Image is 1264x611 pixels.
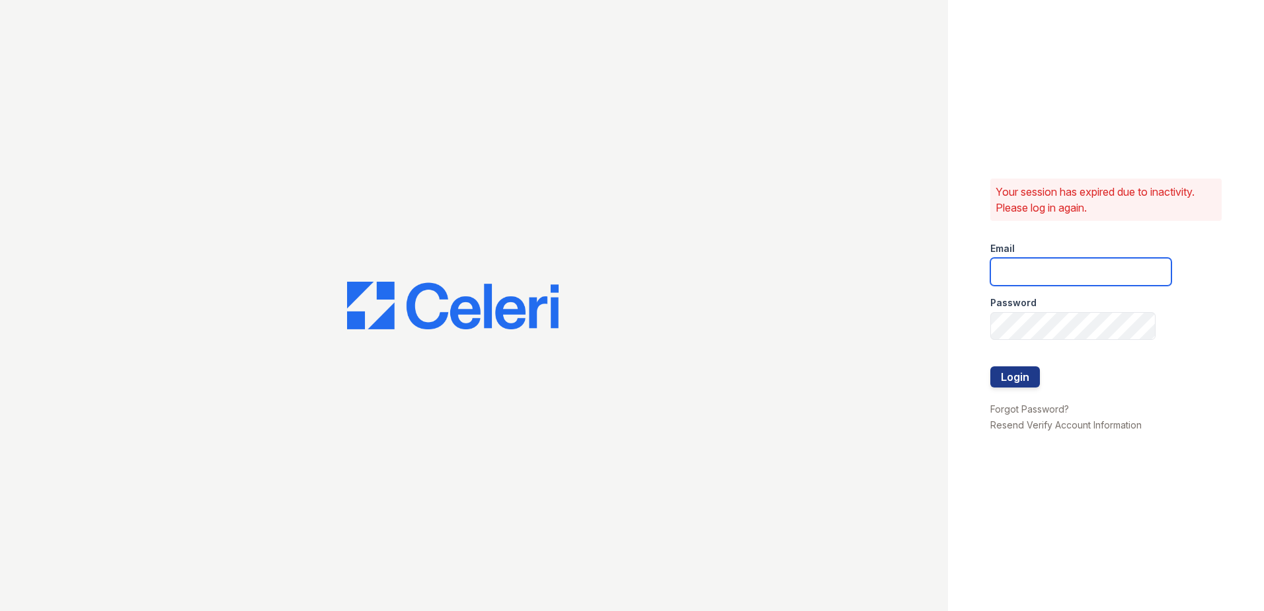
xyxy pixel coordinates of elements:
label: Email [990,242,1015,255]
button: Login [990,366,1040,387]
p: Your session has expired due to inactivity. Please log in again. [996,184,1216,216]
img: CE_Logo_Blue-a8612792a0a2168367f1c8372b55b34899dd931a85d93a1a3d3e32e68fde9ad4.png [347,282,559,329]
a: Resend Verify Account Information [990,419,1142,430]
a: Forgot Password? [990,403,1069,415]
label: Password [990,296,1037,309]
